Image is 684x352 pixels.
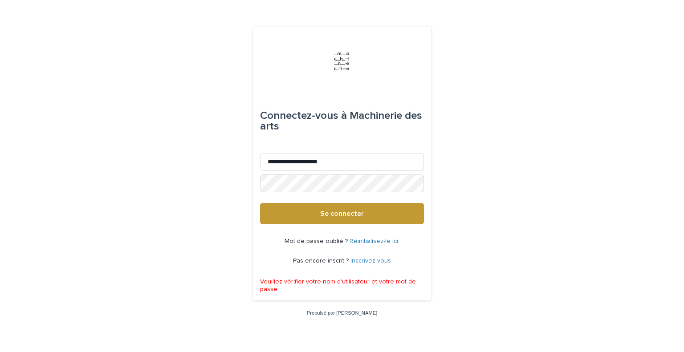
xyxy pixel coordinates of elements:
[260,203,424,224] button: Se connecter
[329,48,355,75] img: Jx8JiDZqSLW7pnA6nIo1
[350,258,391,264] a: Inscrivez-vous
[350,238,399,244] a: Réinitialisez-le ici.
[285,238,348,244] font: Mot de passe oublié ?
[320,210,364,217] font: Se connecter
[307,310,378,316] a: Propulsé par [PERSON_NAME]
[260,110,422,132] font: Machinerie des arts
[260,110,347,121] font: Connectez-vous à
[293,258,349,264] font: Pas encore inscrit ?
[260,279,416,292] font: Veuillez vérifier votre nom d'utilisateur et votre mot de passe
